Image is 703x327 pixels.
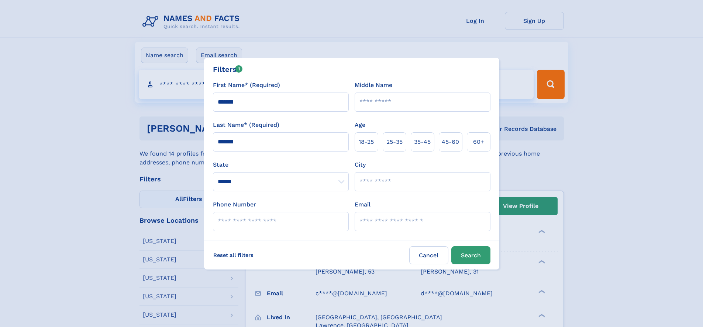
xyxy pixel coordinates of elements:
span: 60+ [473,138,484,146]
label: Phone Number [213,200,256,209]
label: State [213,160,349,169]
label: Cancel [409,246,448,264]
span: 35‑45 [414,138,431,146]
label: Email [355,200,371,209]
span: 45‑60 [442,138,459,146]
span: 18‑25 [359,138,374,146]
label: First Name* (Required) [213,81,280,90]
button: Search [451,246,490,264]
span: 25‑35 [386,138,403,146]
div: Filters [213,64,243,75]
label: Middle Name [355,81,392,90]
label: City [355,160,366,169]
label: Age [355,121,365,129]
label: Last Name* (Required) [213,121,279,129]
label: Reset all filters [209,246,258,264]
